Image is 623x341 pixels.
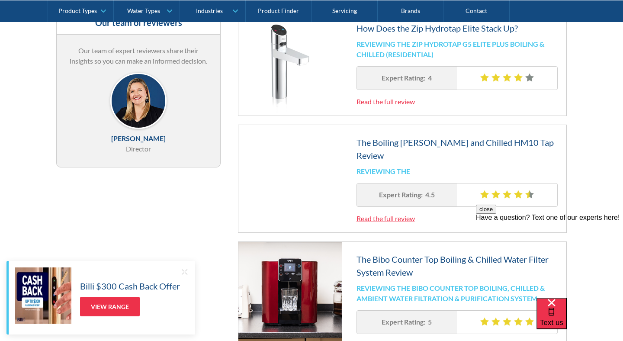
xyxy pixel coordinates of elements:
[428,74,432,82] h3: 4
[80,280,180,293] h5: Billi $300 Cash Back Offer
[356,167,410,175] h5: Reviewing the
[196,7,223,14] div: Industries
[67,133,209,144] div: [PERSON_NAME]
[67,45,209,66] p: Our team of expert reviewers share their insights so you can make an informed decision.
[476,205,623,309] iframe: podium webchat widget prompt
[58,7,97,14] div: Product Types
[356,284,410,292] h5: Reviewing the
[356,97,415,106] a: Read the full review
[80,297,140,316] a: View Range
[15,267,71,324] img: Billi $300 Cash Back Offer
[67,144,209,154] div: Director
[382,74,425,82] h3: Expert Rating:
[356,40,544,58] h5: Zip Hydrotap G5 Elite Plus Boiling & Chilled (Residential)
[379,190,423,199] h3: Expert Rating:
[356,22,558,35] h3: How Does the Zip Hydrotap Elite Stack Up?
[356,284,545,302] h5: BIBO Counter Top Boiling, Chilled & Ambient Water Filtration & Purification System
[428,318,432,326] h3: 5
[356,136,558,162] h3: The Boiling [PERSON_NAME] and Chilled HM10 Tap Review
[356,214,415,222] a: Read the full review
[356,253,558,279] h3: The Bibo Counter Top Boiling & Chilled Water Filter System Review
[425,190,435,199] h3: 4.5
[382,318,425,326] h3: Expert Rating:
[127,7,160,14] div: Water Types
[65,16,212,29] h3: Our team of reviewers
[356,40,410,48] h5: Reviewing the
[536,298,623,341] iframe: podium webchat widget bubble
